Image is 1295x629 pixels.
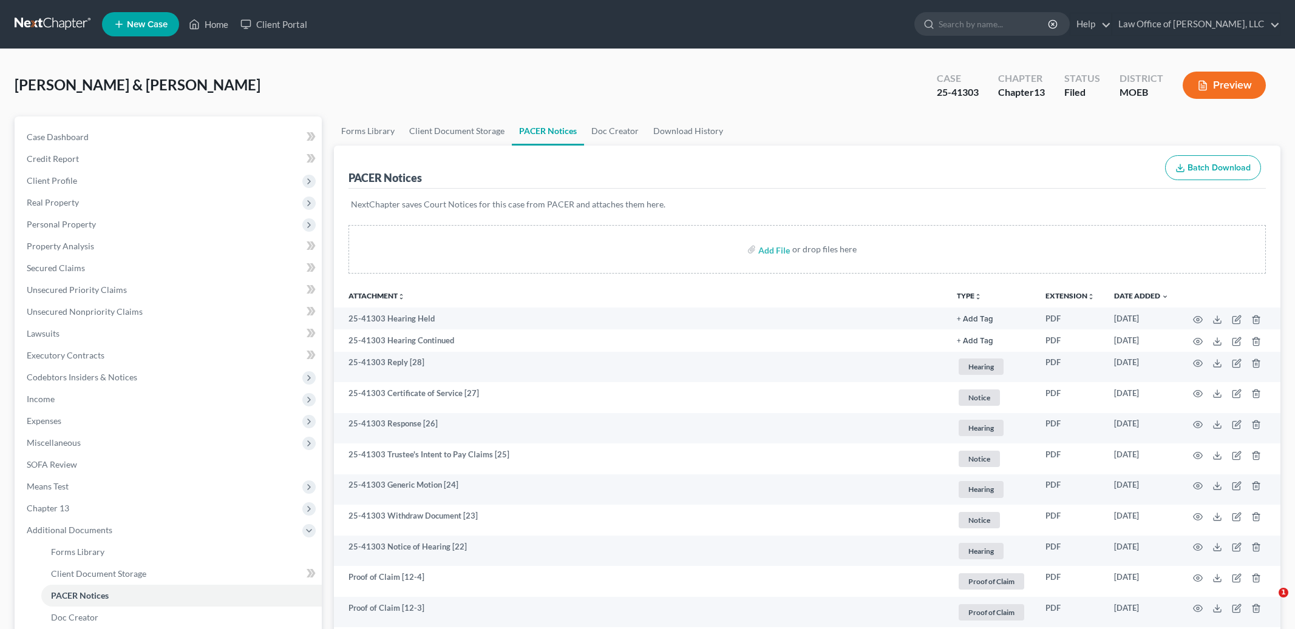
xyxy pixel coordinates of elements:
span: SOFA Review [27,459,77,469]
a: Property Analysis [17,235,322,257]
td: PDF [1036,443,1104,474]
a: PACER Notices [512,116,584,146]
span: New Case [127,20,168,29]
td: PDF [1036,597,1104,628]
button: Preview [1183,72,1266,99]
a: Forms Library [41,541,322,563]
button: + Add Tag [957,315,993,323]
span: Hearing [959,420,1004,436]
iframe: Intercom live chat [1254,588,1283,617]
span: Codebtors Insiders & Notices [27,372,137,382]
a: Download History [646,116,730,146]
span: Client Document Storage [51,568,146,579]
td: 25-41303 Trustee's Intent to Pay Claims [25] [334,443,947,474]
a: + Add Tag [957,335,1026,346]
span: Income [27,394,55,404]
td: Proof of Claim [12-4] [334,566,947,597]
span: Forms Library [51,547,104,557]
a: PACER Notices [41,585,322,607]
span: Proof of Claim [959,573,1024,590]
div: Case [937,72,979,86]
span: Notice [959,389,1000,406]
a: Lawsuits [17,323,322,345]
span: Real Property [27,197,79,207]
span: Notice [959,451,1000,467]
span: Proof of Claim [959,604,1024,621]
td: 25-41303 Notice of Hearing [22] [334,536,947,567]
div: Chapter [998,86,1045,99]
a: Date Added expand_more [1114,291,1169,300]
div: Chapter [998,72,1045,86]
a: Home [183,13,234,35]
div: Filed [1064,86,1100,99]
td: PDF [1036,308,1104,329]
td: PDF [1036,352,1104,383]
a: Proof of Claim [957,571,1026,591]
p: NextChapter saves Court Notices for this case from PACER and attaches them here. [351,198,1263,210]
td: PDF [1036,474,1104,505]
td: [DATE] [1104,413,1178,444]
a: Case Dashboard [17,126,322,148]
a: Proof of Claim [957,602,1026,622]
span: Credit Report [27,153,79,164]
td: [DATE] [1104,443,1178,474]
a: Notice [957,510,1026,530]
a: Credit Report [17,148,322,170]
span: Lawsuits [27,328,59,338]
span: Property Analysis [27,241,94,251]
a: Notice [957,449,1026,469]
div: Status [1064,72,1100,86]
a: Law Office of [PERSON_NAME], LLC [1112,13,1280,35]
td: 25-41303 Generic Motion [24] [334,474,947,505]
span: Expenses [27,415,61,426]
input: Search by name... [939,13,1050,35]
td: 25-41303 Response [26] [334,413,947,444]
td: [DATE] [1104,474,1178,505]
a: Unsecured Nonpriority Claims [17,301,322,323]
i: unfold_more [974,293,982,300]
div: MOEB [1120,86,1163,99]
span: Executory Contracts [27,350,104,360]
span: Secured Claims [27,263,85,273]
td: 25-41303 Hearing Continued [334,329,947,351]
a: Unsecured Priority Claims [17,279,322,301]
td: [DATE] [1104,308,1178,329]
td: PDF [1036,505,1104,536]
a: Hearing [957,357,1026,377]
a: Forms Library [334,116,402,146]
a: Client Portal [234,13,313,35]
td: 25-41303 Reply [28] [334,352,947,383]
a: Hearing [957,418,1026,438]
span: Batch Download [1188,163,1251,173]
span: Personal Property [27,219,96,229]
td: PDF [1036,382,1104,413]
span: Case Dashboard [27,132,89,142]
a: Secured Claims [17,257,322,279]
td: Proof of Claim [12-3] [334,597,947,628]
span: Hearing [959,358,1004,375]
td: [DATE] [1104,382,1178,413]
td: [DATE] [1104,505,1178,536]
span: Hearing [959,543,1004,559]
td: [DATE] [1104,329,1178,351]
span: Chapter 13 [27,503,69,513]
td: [DATE] [1104,352,1178,383]
span: [PERSON_NAME] & [PERSON_NAME] [15,76,260,93]
td: [DATE] [1104,536,1178,567]
a: Executory Contracts [17,345,322,366]
span: Hearing [959,481,1004,497]
a: + Add Tag [957,313,1026,325]
td: PDF [1036,329,1104,351]
a: Hearing [957,541,1026,561]
span: 13 [1034,86,1045,98]
span: 1 [1279,588,1288,597]
a: Attachmentunfold_more [348,291,405,300]
a: Client Document Storage [41,563,322,585]
a: Doc Creator [41,607,322,628]
span: Means Test [27,481,69,491]
i: unfold_more [1087,293,1095,300]
td: 25-41303 Withdraw Document [23] [334,505,947,536]
span: Unsecured Nonpriority Claims [27,306,143,317]
span: Client Profile [27,175,77,186]
i: unfold_more [398,293,405,300]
